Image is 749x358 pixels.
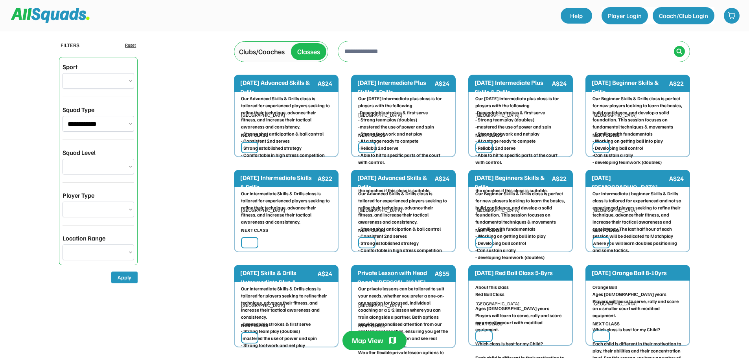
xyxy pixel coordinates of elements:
div: [GEOGRAPHIC_DATA] [358,207,449,214]
img: yH5BAEAAAAALAAAAAABAAEAAAIBRAA7 [479,239,486,246]
div: Player Type [63,191,94,200]
div: NEXT CLASS [358,132,385,139]
div: Our Intermediate Skills & Drills class is tailored for experienced players seeking to refine thei... [241,190,331,226]
div: Our Intermediate Skills & Drills class is tailored for players seeking to refine their technique,... [241,285,331,349]
img: yH5BAEAAAAALAAAAAABAAEAAAIBRAA7 [362,239,368,246]
div: [GEOGRAPHIC_DATA] [593,207,683,214]
div: [GEOGRAPHIC_DATA] [358,112,449,119]
div: A$24 [318,79,332,88]
div: [DATE] Skills & Drills (Intermediate Plus & Intermediate) [240,268,316,296]
div: Map View [352,336,383,345]
div: A$24 [435,79,449,88]
div: Our Advanced Skills & Drills class is tailored for experienced players seeking to refine their te... [358,190,449,254]
div: NEXT CLASS [475,320,502,327]
img: yH5BAEAAAAALAAAAAABAAEAAAIBRAA7 [596,239,603,246]
div: A$55 [435,269,449,278]
div: A$22 [669,79,684,88]
img: yH5BAEAAAAALAAAAAABAAEAAAIBRAA7 [245,144,251,151]
div: FILTERS [61,41,79,49]
div: [DATE] Intermediate Skills & Drills [240,173,316,192]
div: Location Range [63,233,105,243]
a: Help [561,8,592,24]
div: [GEOGRAPHIC_DATA] [475,112,566,119]
div: [DATE] Intermediate Plus Skills & Drills [357,78,433,97]
div: [GEOGRAPHIC_DATA] [475,207,566,214]
img: yH5BAEAAAAALAAAAAABAAEAAAIBRAA7 [596,144,603,151]
div: [DATE] Advanced Skills & Drills [357,173,433,192]
div: Private Lesson with Head Coach [PERSON_NAME] [357,268,433,287]
img: Icon%20%2838%29.svg [676,48,683,55]
div: [GEOGRAPHIC_DATA] [475,300,566,307]
div: [DATE] Beginners Skills & Drills [475,173,550,192]
div: NEXT CLASS [593,132,620,139]
div: NEXT CLASS [475,132,502,139]
img: shopping-cart-01%20%281%29.svg [728,12,736,20]
button: Player Login [602,7,648,24]
img: yH5BAEAAAAALAAAAAABAAEAAAIBRAA7 [479,144,486,151]
div: NEXT CLASS [358,322,385,329]
div: NEXT CLASS [241,322,268,329]
img: Squad%20Logo.svg [11,8,90,23]
div: [DATE] Intermediate Plus Skills & Drills [475,78,550,97]
div: [GEOGRAPHIC_DATA] [593,112,683,119]
div: [DATE] Advanced Skills & Drills [240,78,316,97]
div: NEXT CLASS [241,132,268,139]
div: Sport [63,62,77,72]
button: Coach/Club Login [653,7,714,24]
div: [GEOGRAPHIC_DATA] [593,300,683,307]
div: Our Advanced Skills & Drills class is tailored for experienced players seeking to refine their te... [241,95,331,159]
div: NEXT CLASS [358,227,385,234]
div: [GEOGRAPHIC_DATA] [358,302,449,309]
div: [GEOGRAPHIC_DATA] [241,207,331,214]
div: Clubs/Coaches [239,46,285,57]
div: Our Beginner Skills & Drills class is perfect for new players looking to learn the basics, build ... [475,190,566,261]
div: Squad Type [63,105,94,114]
div: A$24 [318,269,332,278]
div: [GEOGRAPHIC_DATA] [241,302,331,309]
div: - [364,310,449,318]
div: A$22 [552,174,567,183]
div: Our [DATE] Intermediate plus class is for players with the following -Dependable strokes & first ... [475,95,566,194]
div: A$24 [435,174,449,183]
div: Classes [297,46,320,57]
div: NEXT CLASS [475,227,502,234]
div: [DATE] Beginner Skills & Drills [592,78,668,97]
button: Apply [111,272,138,283]
div: A$22 [318,174,332,183]
div: Our Intermediate / beginner Skills & Drills class is tailored for experienced and not so experien... [593,190,683,254]
div: Squad Level [63,148,96,157]
img: yH5BAEAAAAALAAAAAABAAEAAAIBRAA7 [362,144,368,151]
div: A$24 [552,79,567,88]
div: A$24 [669,174,684,183]
div: [DATE] Orange Ball 8-10yrs [592,268,682,277]
div: Reset [125,42,136,49]
div: NEXT CLASS [593,320,620,327]
div: [DATE] [DEMOGRAPHIC_DATA] Group Lesson + Matchplay [592,173,668,201]
img: yH5BAEAAAAALAAAAAABAAEAAAIBRAA7 [245,239,251,246]
div: Our Beginner Skills & Drills class is perfect for new players looking to learn the basics, build ... [593,95,683,166]
div: NEXT CLASS [241,227,268,234]
div: [GEOGRAPHIC_DATA] [241,112,331,119]
div: [DATE] Red Ball Class 5-8yrs [475,268,565,277]
div: NEXT CLASS [593,227,620,234]
div: Our [DATE] Intermediate plus class is for players with the following -Dependable strokes & first ... [358,95,449,194]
